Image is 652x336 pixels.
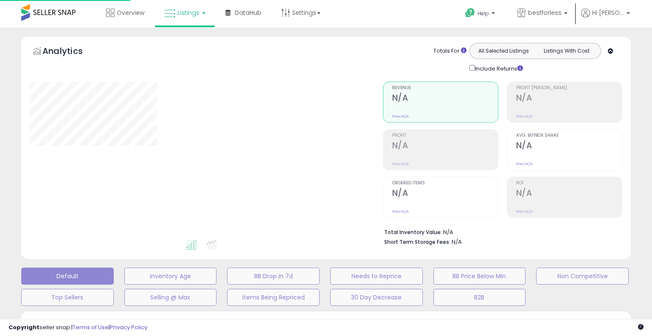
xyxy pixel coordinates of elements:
[392,181,498,186] span: Ordered Items
[42,45,99,59] h5: Analytics
[21,289,114,306] button: Top Sellers
[516,133,622,138] span: Avg. Buybox Share
[516,114,533,119] small: Prev: N/A
[227,289,320,306] button: Items Being Repriced
[463,63,533,73] div: Include Returns
[384,226,616,237] li: N/A
[516,93,622,104] h2: N/A
[433,268,526,285] button: BB Price Below Min
[516,141,622,152] h2: N/A
[392,161,409,167] small: Prev: N/A
[8,323,39,331] strong: Copyright
[235,8,261,17] span: DataHub
[124,289,217,306] button: Selling @ Max
[392,114,409,119] small: Prev: N/A
[330,289,423,306] button: 30 Day Decrease
[516,209,533,214] small: Prev: N/A
[384,229,442,236] b: Total Inventory Value:
[516,161,533,167] small: Prev: N/A
[592,8,624,17] span: Hi [PERSON_NAME]
[392,86,498,90] span: Revenue
[392,133,498,138] span: Profit
[392,188,498,200] h2: N/A
[392,141,498,152] h2: N/A
[452,238,462,246] span: N/A
[117,8,144,17] span: Overview
[516,86,622,90] span: Profit [PERSON_NAME]
[392,209,409,214] small: Prev: N/A
[384,238,450,246] b: Short Term Storage Fees:
[516,188,622,200] h2: N/A
[433,289,526,306] button: B2B
[516,181,622,186] span: ROI
[458,1,503,28] a: Help
[227,268,320,285] button: BB Drop in 7d
[478,10,489,17] span: Help
[124,268,217,285] button: Inventory Age
[330,268,423,285] button: Needs to Reprice
[392,93,498,104] h2: N/A
[433,47,467,55] div: Totals For
[536,268,629,285] button: Non Competitive
[21,268,114,285] button: Default
[581,8,630,28] a: Hi [PERSON_NAME]
[177,8,200,17] span: Listings
[528,8,562,17] span: bestforless
[472,45,535,56] button: All Selected Listings
[465,8,475,18] i: Get Help
[535,45,598,56] button: Listings With Cost
[8,324,147,332] div: seller snap | |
